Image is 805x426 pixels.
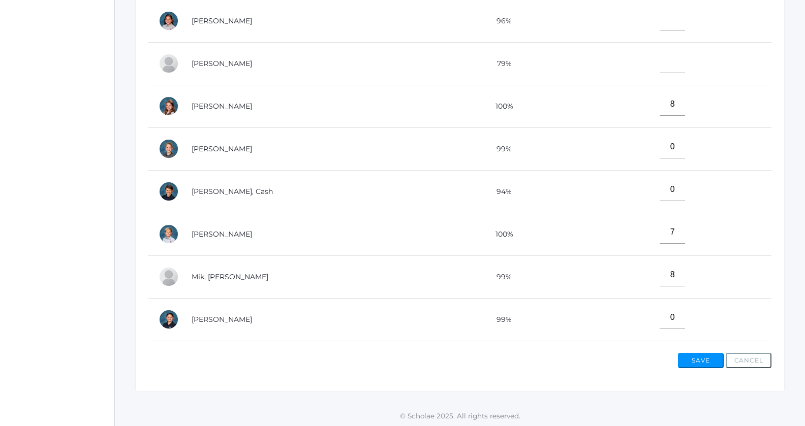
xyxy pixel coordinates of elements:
a: [PERSON_NAME], Cash [192,187,273,196]
a: [PERSON_NAME] [192,315,252,324]
td: 100% [435,213,566,255]
div: Aiden Oceguera [159,309,179,330]
a: [PERSON_NAME] [192,102,252,111]
div: Hadley Mik [159,267,179,287]
td: 99% [435,255,566,298]
a: [PERSON_NAME] [192,144,252,153]
a: Mik, [PERSON_NAME] [192,272,268,281]
a: [PERSON_NAME] [192,230,252,239]
button: Save [678,353,724,368]
p: © Scholae 2025. All rights reserved. [115,411,805,421]
td: 81% [435,341,566,383]
a: [PERSON_NAME] [192,59,252,68]
div: Esperanza Ewing [159,11,179,31]
td: 94% [435,170,566,213]
td: 100% [435,85,566,127]
button: Cancel [726,353,771,368]
div: Cash Kilian [159,181,179,202]
td: 99% [435,127,566,170]
a: [PERSON_NAME] [192,16,252,25]
div: Wyatt Ferris [159,53,179,74]
div: Louisa Hamilton [159,96,179,116]
td: 79% [435,42,566,85]
td: 99% [435,298,566,341]
div: Peter Laubacher [159,224,179,244]
div: Grant Hein [159,139,179,159]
